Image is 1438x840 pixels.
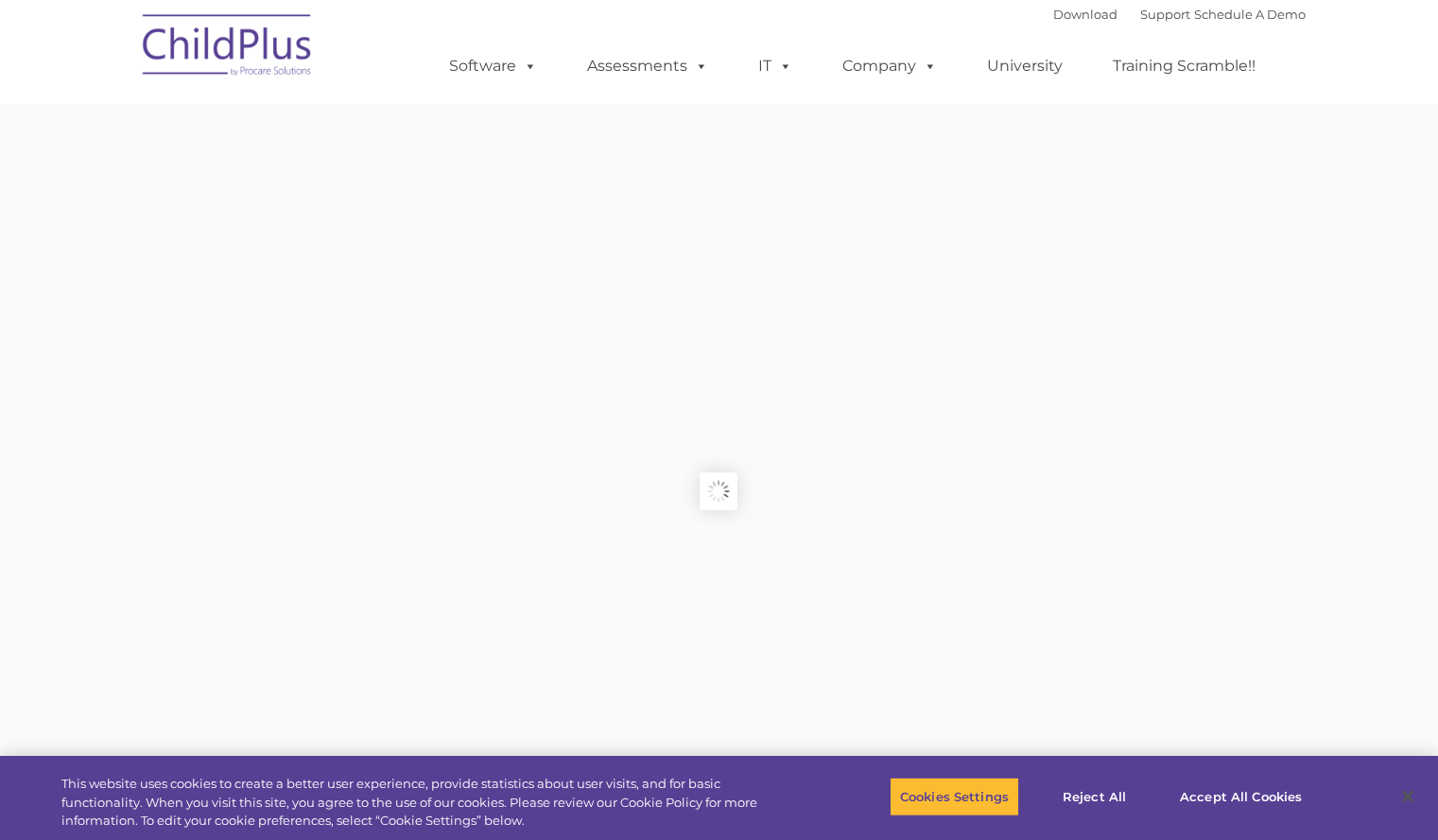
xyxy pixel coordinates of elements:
[430,47,556,85] a: Software
[823,47,956,85] a: Company
[1194,7,1306,22] a: Schedule A Demo
[1053,7,1117,22] a: Download
[1094,47,1274,85] a: Training Scramble!!
[1387,776,1429,817] button: Close
[1169,777,1312,816] button: Accept All Cookies
[968,47,1082,85] a: University
[133,1,322,95] img: ChildPlus by Procare Solutions
[739,47,811,85] a: IT
[890,777,1019,816] button: Cookies Settings
[61,775,791,831] div: This website uses cookies to create a better user experience, provide statistics about user visit...
[1140,7,1190,22] a: Support
[568,47,727,85] a: Assessments
[1053,7,1306,22] font: |
[1035,777,1153,816] button: Reject All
